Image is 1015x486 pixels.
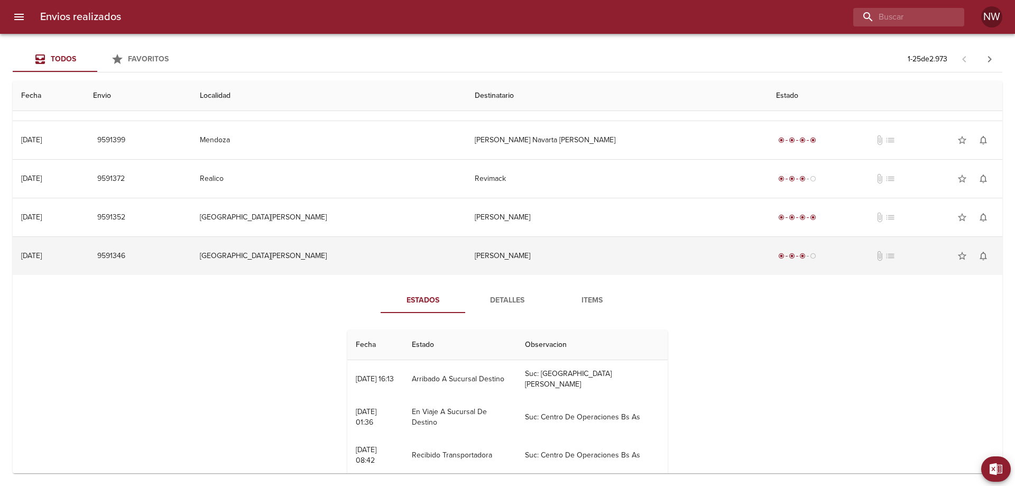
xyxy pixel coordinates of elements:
span: No tiene documentos adjuntos [874,212,885,223]
input: buscar [853,8,946,26]
span: notifications_none [978,135,989,145]
td: Realico [191,160,466,198]
span: radio_button_checked [789,176,795,182]
span: Pagina siguiente [977,47,1002,72]
span: Items [556,294,628,307]
p: 1 - 25 de 2.973 [908,54,947,65]
span: 9591346 [97,250,125,263]
span: radio_button_checked [799,214,806,221]
div: [DATE] [21,174,42,183]
th: Localidad [191,81,466,111]
th: Envio [85,81,192,111]
td: En Viaje A Sucursal De Destino [403,398,516,436]
th: Fecha [347,330,403,360]
span: radio_button_checked [789,137,795,143]
div: Tabs Envios [13,47,182,72]
td: Revimack [466,160,768,198]
span: notifications_none [978,173,989,184]
span: radio_button_checked [778,176,785,182]
span: radio_button_checked [778,214,785,221]
span: radio_button_checked [778,253,785,259]
th: Destinatario [466,81,768,111]
td: [PERSON_NAME] Navarta [PERSON_NAME] [466,121,768,159]
div: [DATE] 16:13 [356,374,394,383]
span: radio_button_checked [789,253,795,259]
span: notifications_none [978,251,989,261]
span: star_border [957,212,967,223]
span: radio_button_unchecked [810,253,816,259]
span: No tiene pedido asociado [885,173,896,184]
span: radio_button_checked [799,253,806,259]
button: Agregar a favoritos [952,207,973,228]
button: Activar notificaciones [973,168,994,189]
td: Arribado A Sucursal Destino [403,360,516,398]
th: Fecha [13,81,85,111]
div: [DATE] [21,135,42,144]
button: Agregar a favoritos [952,130,973,151]
span: notifications_none [978,212,989,223]
span: 9591372 [97,172,125,186]
button: 9591399 [93,131,130,150]
td: Suc: Centro De Operaciones Bs As [516,436,667,474]
td: [PERSON_NAME] [466,198,768,236]
span: 9591352 [97,211,125,224]
td: Recibido Transportadora [403,436,516,474]
div: [DATE] 08:42 [356,445,376,465]
button: Activar notificaciones [973,207,994,228]
td: [GEOGRAPHIC_DATA][PERSON_NAME] [191,237,466,275]
span: No tiene documentos adjuntos [874,173,885,184]
td: Mendoza [191,121,466,159]
span: radio_button_checked [799,176,806,182]
div: [DATE] [21,213,42,222]
div: NW [981,6,1002,27]
button: 9591352 [93,208,130,227]
span: 9591399 [97,134,125,147]
span: star_border [957,173,967,184]
span: No tiene pedido asociado [885,212,896,223]
span: star_border [957,135,967,145]
span: No tiene pedido asociado [885,251,896,261]
button: Agregar a favoritos [952,245,973,267]
div: [DATE] [21,251,42,260]
span: star_border [957,251,967,261]
div: Entregado [776,212,818,223]
div: Abrir información de usuario [981,6,1002,27]
button: Exportar Excel [981,456,1011,482]
td: Suc: [GEOGRAPHIC_DATA][PERSON_NAME] [516,360,667,398]
span: Estados [387,294,459,307]
span: radio_button_unchecked [810,176,816,182]
button: Agregar a favoritos [952,168,973,189]
span: radio_button_checked [789,214,795,221]
div: En viaje [776,251,818,261]
div: Tabs detalle de guia [381,288,634,313]
span: No tiene documentos adjuntos [874,251,885,261]
button: 9591372 [93,169,129,189]
span: Pagina anterior [952,53,977,64]
th: Observacion [516,330,667,360]
span: radio_button_checked [799,137,806,143]
span: radio_button_checked [810,137,816,143]
div: [DATE] 01:36 [356,407,376,427]
th: Estado [768,81,1002,111]
td: Suc: Centro De Operaciones Bs As [516,398,667,436]
td: [PERSON_NAME] [466,237,768,275]
h6: Envios realizados [40,8,121,25]
span: Favoritos [128,54,169,63]
button: Activar notificaciones [973,130,994,151]
button: 9591346 [93,246,130,266]
td: [GEOGRAPHIC_DATA][PERSON_NAME] [191,198,466,236]
div: En viaje [776,173,818,184]
span: radio_button_checked [778,137,785,143]
span: No tiene pedido asociado [885,135,896,145]
span: radio_button_checked [810,214,816,221]
span: Detalles [472,294,543,307]
button: menu [6,4,32,30]
button: Activar notificaciones [973,245,994,267]
th: Estado [403,330,516,360]
span: No tiene documentos adjuntos [874,135,885,145]
span: Todos [51,54,76,63]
